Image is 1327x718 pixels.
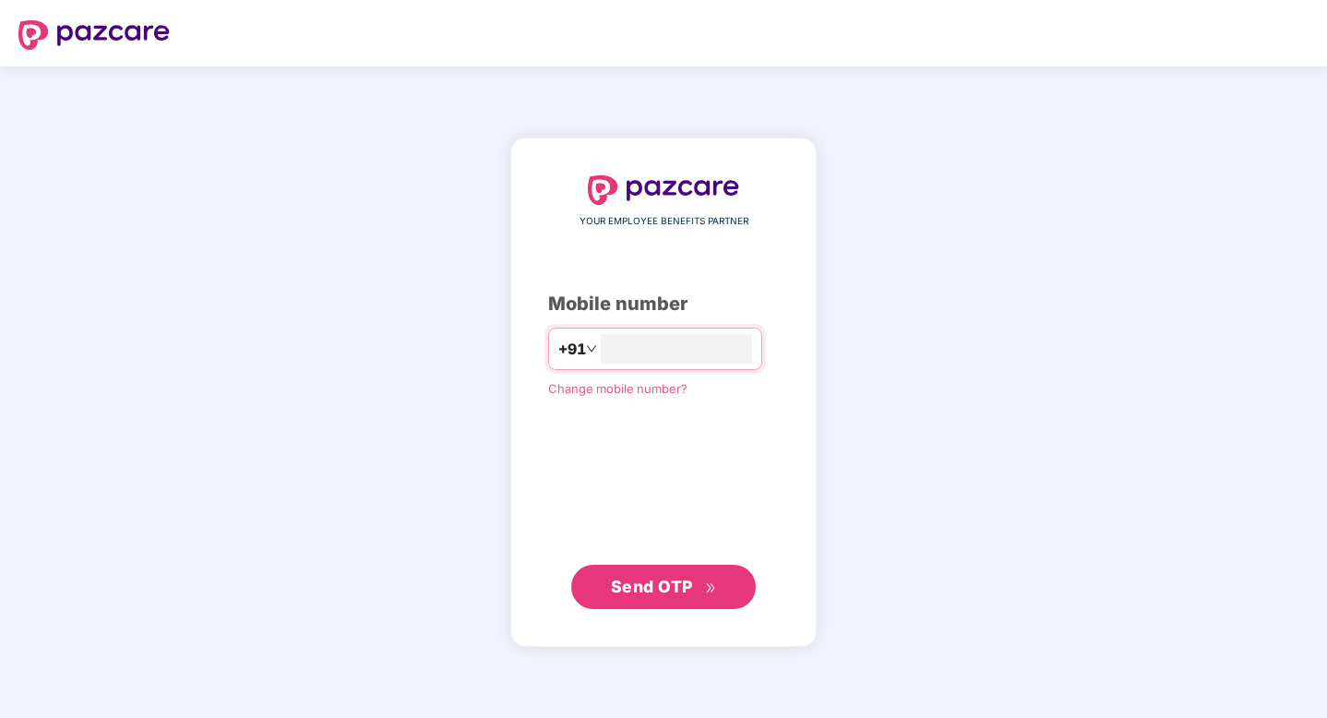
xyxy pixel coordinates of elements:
[705,582,717,594] span: double-right
[548,381,687,396] a: Change mobile number?
[611,577,693,596] span: Send OTP
[571,565,756,609] button: Send OTPdouble-right
[18,20,170,50] img: logo
[580,214,748,229] span: YOUR EMPLOYEE BENEFITS PARTNER
[558,338,586,361] span: +91
[588,175,739,205] img: logo
[548,290,779,318] div: Mobile number
[586,343,597,354] span: down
